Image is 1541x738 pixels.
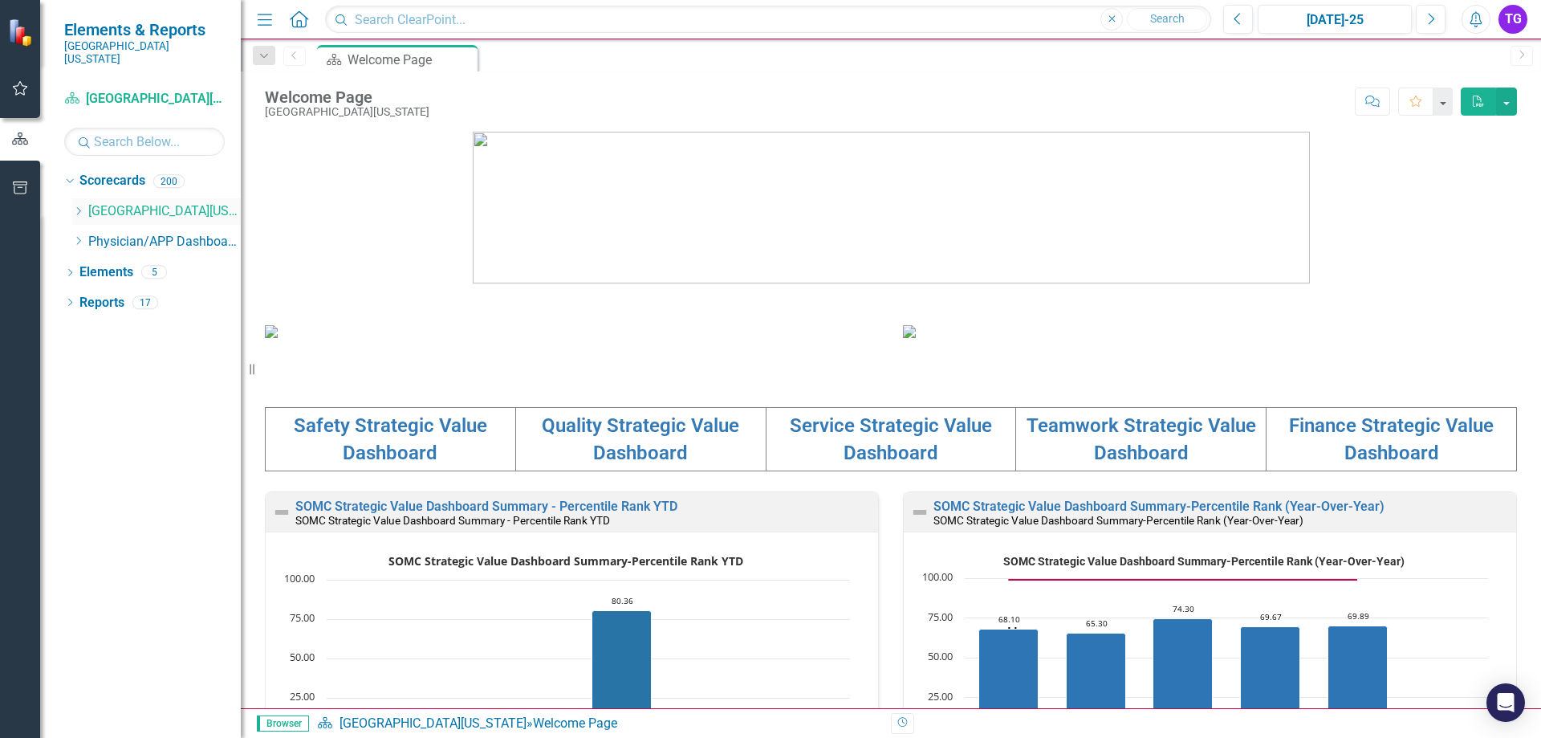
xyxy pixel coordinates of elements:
text: 74.30 [1173,603,1194,614]
text: 100.00 [284,571,315,585]
text: 25.00 [928,689,953,703]
path: FY2022, 65.3. Percentile Rank. [1067,633,1126,737]
span: Elements & Reports [64,20,225,39]
text: 25.00 [290,689,315,703]
text: 68.10 [998,614,1020,625]
small: SOMC Strategic Value Dashboard Summary-Percentile Rank (Year-Over-Year) [933,514,1303,527]
img: download%20somc%20mission%20vision.png [265,325,278,338]
a: [GEOGRAPHIC_DATA][US_STATE] [64,90,225,108]
div: 200 [153,174,185,188]
text: 80.36 [612,595,633,606]
div: » [317,715,879,733]
div: Welcome Page [533,716,617,731]
div: 17 [132,296,158,309]
text: 75.00 [928,610,953,624]
img: download%20somc%20logo%20v2.png [473,132,1310,283]
a: [GEOGRAPHIC_DATA][US_STATE] [88,202,241,221]
button: Search [1127,8,1207,31]
div: Welcome Page [265,88,429,106]
div: [DATE]-25 [1263,10,1406,30]
text: 65.30 [1086,618,1108,629]
small: [GEOGRAPHIC_DATA][US_STATE] [64,39,225,66]
path: FY2026, 80.36. Teamwork. [592,610,652,737]
div: Open Intercom Messenger [1486,683,1525,722]
input: Search ClearPoint... [325,6,1211,34]
img: download%20somc%20strategic%20values%20v2.png [903,325,916,338]
a: Physician/APP Dashboards [88,233,241,251]
a: SOMC Strategic Value Dashboard Summary - Percentile Rank YTD [295,499,677,514]
a: Elements [79,263,133,282]
div: [GEOGRAPHIC_DATA][US_STATE] [265,106,429,118]
small: SOMC Strategic Value Dashboard Summary - Percentile Rank YTD [295,514,610,527]
a: Safety Strategic Value Dashboard [294,414,487,464]
text: 69.89 [1348,610,1369,622]
input: Search Below... [64,128,225,156]
a: Teamwork Strategic Value Dashboard [1027,414,1256,464]
button: TG [1498,5,1527,34]
a: [GEOGRAPHIC_DATA][US_STATE] [340,716,527,731]
text: 69.67 [1260,611,1282,622]
path: FY2023, 74.3. Percentile Rank. [1153,618,1213,737]
g: Goal, series 2 of 3. Line with 6 data points. [1006,577,1361,583]
path: FY2021, 68.1. Percentile Rank. [979,629,1039,737]
a: SOMC Strategic Value Dashboard Summary-Percentile Rank (Year-Over-Year) [933,499,1384,514]
img: Not Defined [910,503,929,522]
div: Welcome Page [348,50,474,70]
button: [DATE]-25 [1258,5,1412,34]
span: Browser [257,716,309,732]
path: FY2025, 69.89. Percentile Rank. [1328,626,1388,737]
text: 100.00 [922,569,953,584]
text: 75.00 [290,610,315,625]
a: Scorecards [79,172,145,190]
div: 5 [141,266,167,279]
img: ClearPoint Strategy [8,18,36,46]
text: 50.00 [928,649,953,663]
text: SOMC Strategic Value Dashboard Summary-Percentile Rank YTD [388,553,743,569]
span: Search [1150,12,1185,25]
a: Finance Strategic Value Dashboard [1289,414,1494,464]
text: SOMC Strategic Value Dashboard Summary-Percentile Rank (Year-Over-Year) [1003,555,1405,568]
path: FY2024, 69.67. Percentile Rank. [1241,626,1300,737]
img: Not Defined [272,503,291,522]
text: 50.00 [290,650,315,664]
g: Percentile Rank, series 1 of 3. Bar series with 6 bars. [979,578,1445,738]
a: Reports [79,294,124,312]
a: Service Strategic Value Dashboard [790,414,992,464]
g: Teamwork, bar series 4 of 6 with 1 bar. [592,610,652,737]
a: Quality Strategic Value Dashboard [542,414,739,464]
